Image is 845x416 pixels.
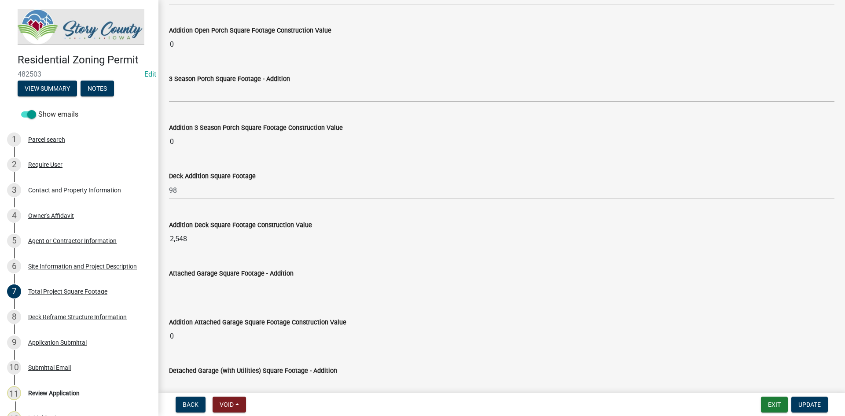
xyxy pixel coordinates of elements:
span: 482503 [18,70,141,78]
div: 5 [7,234,21,248]
div: Agent or Contractor Information [28,238,117,244]
wm-modal-confirm: Edit Application Number [144,70,156,78]
button: Exit [761,397,788,412]
span: Void [220,401,234,408]
button: Notes [81,81,114,96]
label: Addition Open Porch Square Footage Construction Value [169,28,331,34]
button: Back [176,397,206,412]
div: 3 [7,183,21,197]
label: Deck Addition Square Footage [169,173,256,180]
label: Detached Garage (with Utilities) Square Footage - Addition [169,368,337,374]
div: Total Project Square Footage [28,288,107,295]
label: Addition Attached Garage Square Footage Construction Value [169,320,346,326]
button: Update [791,397,828,412]
div: 7 [7,284,21,298]
label: Addition Deck Square Footage Construction Value [169,222,312,228]
div: 10 [7,361,21,375]
div: 11 [7,386,21,400]
label: 3 Season Porch Square Footage - Addition [169,76,290,82]
div: 1 [7,133,21,147]
div: Application Submittal [28,339,87,346]
div: 2 [7,158,21,172]
div: Site Information and Project Description [28,263,137,269]
div: 6 [7,259,21,273]
div: Owner's Affidavit [28,213,74,219]
button: View Summary [18,81,77,96]
wm-modal-confirm: Notes [81,85,114,92]
h4: Residential Zoning Permit [18,54,151,66]
span: Back [183,401,198,408]
label: Addition 3 Season Porch Square Footage Construction Value [169,125,343,131]
label: Show emails [21,109,78,120]
div: 8 [7,310,21,324]
div: 9 [7,335,21,350]
div: Contact and Property Information [28,187,121,193]
div: Review Application [28,390,80,396]
span: Update [798,401,821,408]
wm-modal-confirm: Summary [18,85,77,92]
div: 4 [7,209,21,223]
a: Edit [144,70,156,78]
div: Parcel search [28,136,65,143]
div: Deck Reframe Structure Information [28,314,127,320]
img: Story County, Iowa [18,9,144,44]
button: Void [213,397,246,412]
div: Submittal Email [28,364,71,371]
label: Attached Garage Square Footage - Addition [169,271,294,277]
div: Require User [28,162,62,168]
